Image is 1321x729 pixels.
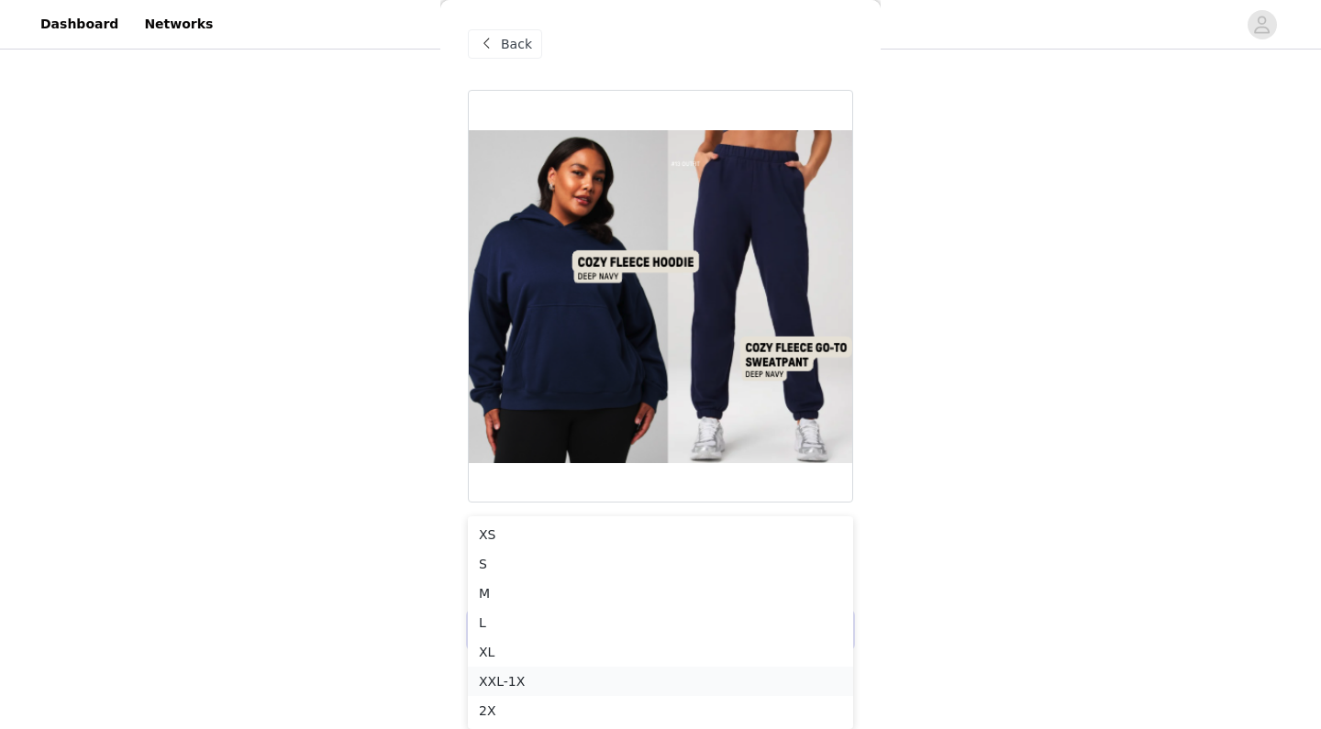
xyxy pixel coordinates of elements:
a: Dashboard [29,4,129,45]
div: avatar [1253,10,1271,39]
div: L [479,613,842,633]
div: XS [479,525,842,545]
span: Back [501,35,532,54]
div: S [479,554,842,574]
a: Networks [133,4,224,45]
div: 2X [479,701,842,721]
div: M [479,583,842,603]
div: XL [479,642,842,662]
div: XXL-1X [479,671,842,691]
